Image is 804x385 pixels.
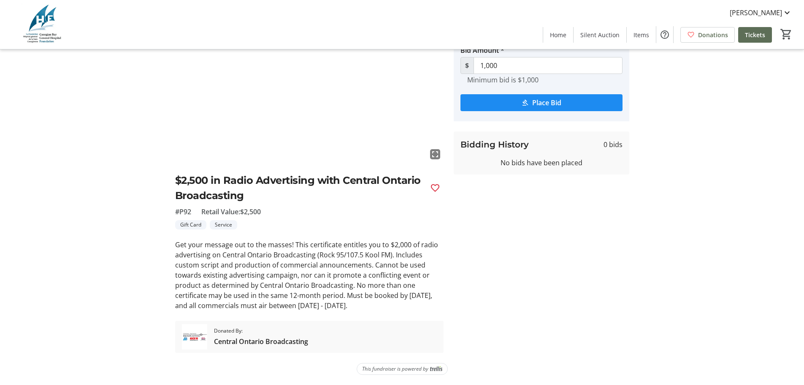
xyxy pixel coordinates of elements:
a: Home [543,27,573,43]
img: Central Ontario Broadcasting [182,324,207,350]
button: Cart [779,27,794,42]
button: Favourite [427,180,444,197]
span: Retail Value: $2,500 [201,207,261,217]
span: $ [460,57,474,74]
div: No bids have been placed [460,158,623,168]
span: Central Ontario Broadcasting [214,336,308,347]
h2: $2,500 in Radio Advertising with Central Ontario Broadcasting [175,173,423,203]
a: Silent Auction [574,27,626,43]
label: Bid Amount * [460,45,504,55]
a: Items [627,27,656,43]
span: Items [633,30,649,39]
button: Place Bid [460,94,623,111]
tr-label-badge: Gift Card [175,220,206,229]
span: Donated By: [214,327,308,335]
img: Georgian Bay General Hospital Foundation's Logo [5,3,80,46]
span: Home [550,30,566,39]
span: 0 bids [604,139,623,150]
img: Trellis Logo [430,366,442,372]
span: [PERSON_NAME] [730,8,782,18]
span: Tickets [745,30,765,39]
a: Tickets [738,27,772,43]
p: Get your message out to the masses! This certificate entitles you to $2,000 of radio advertising ... [175,240,444,311]
tr-hint: Minimum bid is $1,000 [467,76,539,84]
mat-icon: fullscreen [430,149,440,159]
span: Place Bid [532,98,561,108]
span: Donations [698,30,728,39]
button: [PERSON_NAME] [723,6,799,19]
a: Donations [680,27,735,43]
button: Help [656,26,673,43]
span: This fundraiser is powered by [362,365,428,373]
span: Silent Auction [580,30,620,39]
span: #P92 [175,207,191,217]
tr-label-badge: Service [210,220,237,229]
img: Image [175,11,444,163]
h3: Bidding History [460,138,529,151]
